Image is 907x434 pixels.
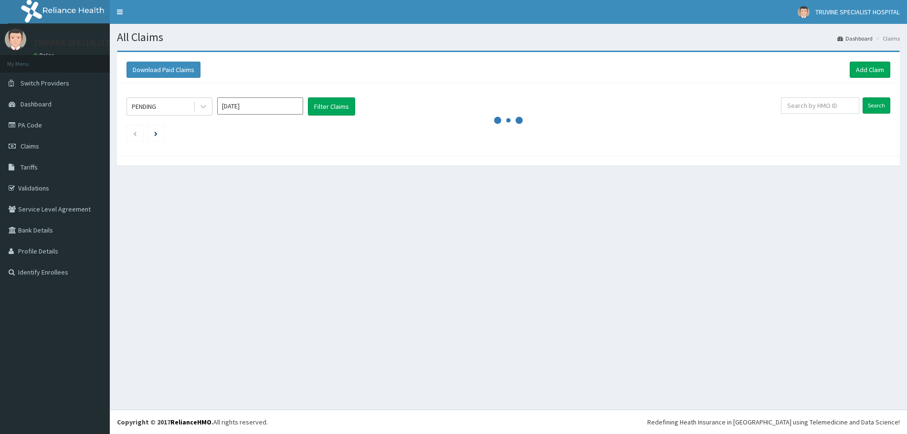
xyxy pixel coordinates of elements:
div: PENDING [132,102,156,111]
img: User Image [798,6,810,18]
input: Select Month and Year [217,97,303,115]
span: Switch Providers [21,79,69,87]
a: Dashboard [837,34,873,42]
p: TRUVINE SPECIALIST HOSPITAL [33,39,149,47]
input: Search [863,97,890,114]
a: Online [33,52,56,59]
strong: Copyright © 2017 . [117,418,213,426]
input: Search by HMO ID [781,97,859,114]
footer: All rights reserved. [110,410,907,434]
span: Dashboard [21,100,52,108]
img: User Image [5,29,26,50]
a: Previous page [133,129,137,138]
a: Next page [154,129,158,138]
li: Claims [874,34,900,42]
button: Filter Claims [308,97,355,116]
h1: All Claims [117,31,900,43]
svg: audio-loading [494,106,523,135]
button: Download Paid Claims [127,62,200,78]
a: Add Claim [850,62,890,78]
span: TRUVINE SPECIALIST HOSPITAL [815,8,900,16]
a: RelianceHMO [170,418,211,426]
span: Tariffs [21,163,38,171]
span: Claims [21,142,39,150]
div: Redefining Heath Insurance in [GEOGRAPHIC_DATA] using Telemedicine and Data Science! [647,417,900,427]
